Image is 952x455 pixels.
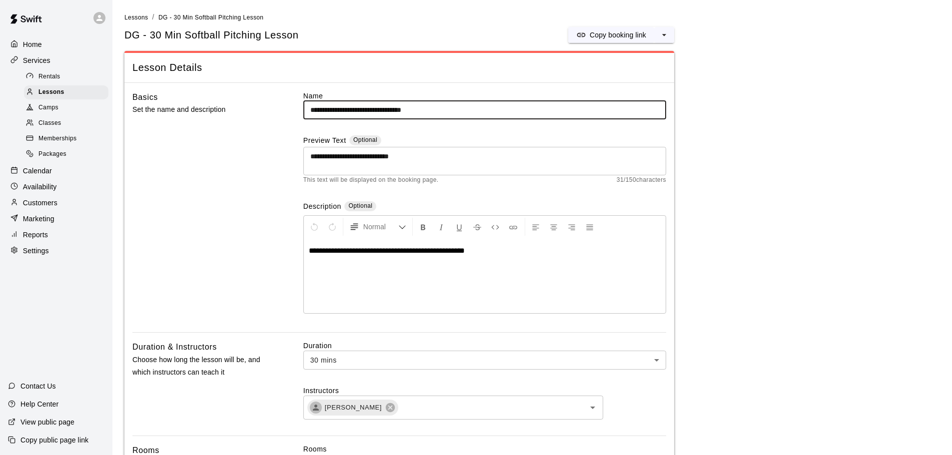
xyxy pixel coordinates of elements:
[8,163,104,178] a: Calendar
[348,202,372,209] span: Optional
[363,222,398,232] span: Normal
[124,28,298,42] h5: DG - 30 Min Softball Pitching Lesson
[303,444,666,454] label: Rooms
[527,218,544,236] button: Left Align
[433,218,450,236] button: Format Italics
[20,381,56,391] p: Contact Us
[303,341,666,351] label: Duration
[303,175,439,185] span: This text will be displayed on the booking page.
[20,417,74,427] p: View public page
[307,400,398,416] div: [PERSON_NAME]
[303,91,666,101] label: Name
[24,69,112,84] a: Rentals
[24,100,112,116] a: Camps
[306,218,323,236] button: Undo
[23,166,52,176] p: Calendar
[654,27,674,43] button: select merge strategy
[24,147,108,161] div: Packages
[345,218,410,236] button: Formatting Options
[581,218,598,236] button: Justify Align
[590,30,646,40] p: Copy booking link
[124,12,940,23] nav: breadcrumb
[487,218,504,236] button: Insert Code
[38,87,64,97] span: Lessons
[563,218,580,236] button: Right Align
[24,132,108,146] div: Memberships
[38,72,60,82] span: Rentals
[132,341,217,354] h6: Duration & Instructors
[568,27,654,43] button: Copy booking link
[505,218,522,236] button: Insert Link
[23,182,57,192] p: Availability
[20,435,88,445] p: Copy public page link
[469,218,486,236] button: Format Strikethrough
[303,135,346,147] label: Preview Text
[124,13,148,21] a: Lessons
[124,14,148,21] span: Lessons
[38,118,61,128] span: Classes
[132,103,271,116] p: Set the name and description
[23,230,48,240] p: Reports
[545,218,562,236] button: Center Align
[158,14,264,21] span: DG - 30 Min Softball Pitching Lesson
[8,179,104,194] a: Availability
[319,403,388,413] span: [PERSON_NAME]
[8,211,104,226] a: Marketing
[132,61,666,74] span: Lesson Details
[38,134,76,144] span: Memberships
[324,218,341,236] button: Redo
[310,402,322,414] div: Daniel Gonzalez
[38,149,66,159] span: Packages
[23,214,54,224] p: Marketing
[303,351,666,369] div: 30 mins
[8,243,104,258] a: Settings
[23,55,50,65] p: Services
[8,227,104,242] a: Reports
[568,27,674,43] div: split button
[8,195,104,210] a: Customers
[23,39,42,49] p: Home
[303,386,666,396] label: Instructors
[303,201,341,213] label: Description
[353,136,377,143] span: Optional
[152,12,154,22] li: /
[132,354,271,379] p: Choose how long the lesson will be, and which instructors can teach it
[8,53,104,68] a: Services
[24,101,108,115] div: Camps
[20,399,58,409] p: Help Center
[132,91,158,104] h6: Basics
[24,70,108,84] div: Rentals
[586,401,600,415] button: Open
[451,218,468,236] button: Format Underline
[24,147,112,162] a: Packages
[23,246,49,256] p: Settings
[24,116,112,131] a: Classes
[415,218,432,236] button: Format Bold
[38,103,58,113] span: Camps
[24,84,112,100] a: Lessons
[24,131,112,147] a: Memberships
[24,85,108,99] div: Lessons
[23,198,57,208] p: Customers
[617,175,666,185] span: 31 / 150 characters
[24,116,108,130] div: Classes
[8,37,104,52] a: Home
